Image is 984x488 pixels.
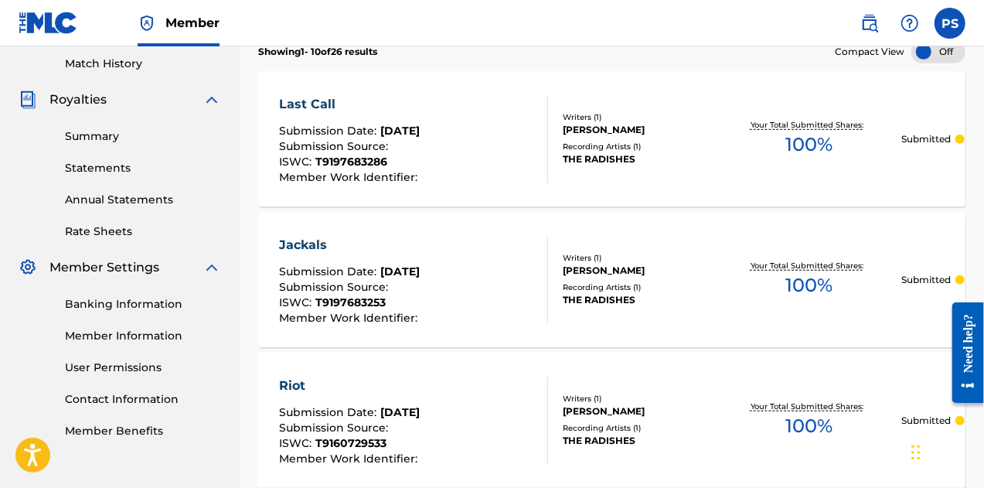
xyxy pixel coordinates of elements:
[49,90,107,109] span: Royalties
[279,124,380,138] span: Submission Date :
[65,391,221,408] a: Contact Information
[279,436,315,450] span: ISWC :
[860,14,879,32] img: search
[563,282,716,293] div: Recording Artists ( 1 )
[279,295,315,309] span: ISWC :
[279,264,380,278] span: Submission Date :
[165,14,220,32] span: Member
[563,141,716,152] div: Recording Artists ( 1 )
[65,128,221,145] a: Summary
[279,155,315,169] span: ISWC :
[563,152,716,166] div: THE RADISHES
[279,377,421,395] div: Riot
[563,434,716,448] div: THE RADISHES
[65,360,221,376] a: User Permissions
[901,414,951,428] p: Submitted
[279,421,392,435] span: Submission Source :
[380,405,420,419] span: [DATE]
[380,124,420,138] span: [DATE]
[65,56,221,72] a: Match History
[279,139,392,153] span: Submission Source :
[901,14,919,32] img: help
[315,436,386,450] span: T9160729533
[138,14,156,32] img: Top Rightsholder
[941,290,984,415] iframe: Resource Center
[65,328,221,344] a: Member Information
[563,422,716,434] div: Recording Artists ( 1 )
[563,404,716,418] div: [PERSON_NAME]
[279,311,421,325] span: Member Work Identifier :
[785,412,832,440] span: 100 %
[315,295,386,309] span: T9197683253
[563,293,716,307] div: THE RADISHES
[911,429,921,476] div: Drag
[65,296,221,312] a: Banking Information
[65,423,221,439] a: Member Benefits
[65,224,221,240] a: Rate Sheets
[315,155,387,169] span: T9197683286
[563,393,716,404] div: Writers ( 1 )
[935,8,965,39] div: User Menu
[65,160,221,176] a: Statements
[785,131,832,159] span: 100 %
[785,271,832,299] span: 100 %
[380,264,420,278] span: [DATE]
[279,170,421,184] span: Member Work Identifier :
[563,252,716,264] div: Writers ( 1 )
[203,258,221,277] img: expand
[907,414,984,488] iframe: Chat Widget
[563,123,716,137] div: [PERSON_NAME]
[894,8,925,39] div: Help
[19,258,37,277] img: Member Settings
[901,273,951,287] p: Submitted
[279,405,380,419] span: Submission Date :
[258,45,377,59] p: Showing 1 - 10 of 26 results
[65,192,221,208] a: Annual Statements
[19,90,37,109] img: Royalties
[279,95,421,114] div: Last Call
[751,119,867,131] p: Your Total Submitted Shares:
[49,258,159,277] span: Member Settings
[835,45,904,59] span: Compact View
[854,8,885,39] a: Public Search
[203,90,221,109] img: expand
[258,212,965,347] a: JackalsSubmission Date:[DATE]Submission Source:ISWC:T9197683253Member Work Identifier:Writers (1)...
[751,401,867,412] p: Your Total Submitted Shares:
[258,353,965,488] a: RiotSubmission Date:[DATE]Submission Source:ISWC:T9160729533Member Work Identifier:Writers (1)[PE...
[279,236,421,254] div: Jackals
[19,12,78,34] img: MLC Logo
[279,280,392,294] span: Submission Source :
[901,132,951,146] p: Submitted
[751,260,867,271] p: Your Total Submitted Shares:
[563,264,716,278] div: [PERSON_NAME]
[258,71,965,206] a: Last CallSubmission Date:[DATE]Submission Source:ISWC:T9197683286Member Work Identifier:Writers (...
[563,111,716,123] div: Writers ( 1 )
[279,452,421,466] span: Member Work Identifier :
